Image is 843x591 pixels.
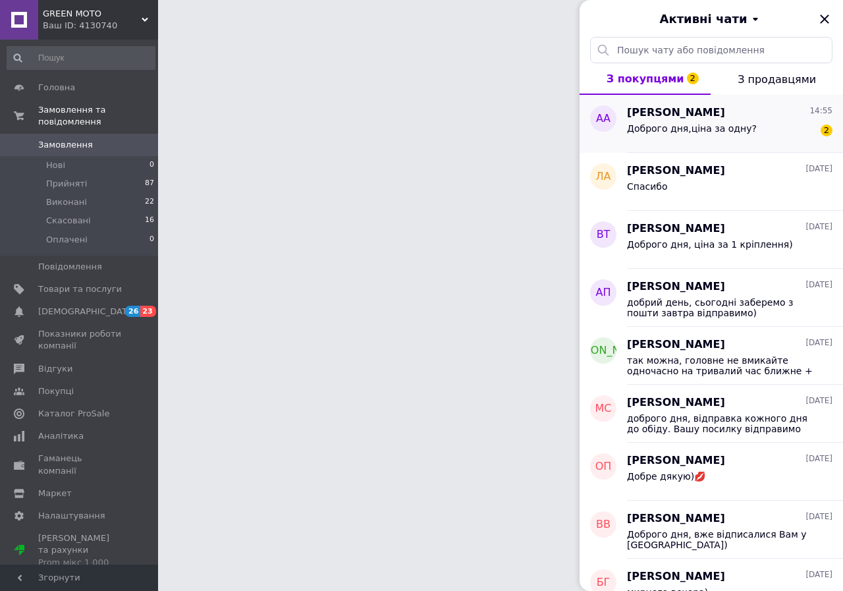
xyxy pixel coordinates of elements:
span: 87 [145,178,154,190]
span: Відгуки [38,363,72,375]
button: [PERSON_NAME][PERSON_NAME][DATE]так можна, головне не вмикайте одночасно на тривалий час ближне +... [580,327,843,385]
span: Замовлення та повідомлення [38,104,158,128]
span: 23 [140,306,155,317]
input: Пошук [7,46,155,70]
span: 16 [145,215,154,227]
input: Пошук чату або повідомлення [590,37,832,63]
span: добрий день, сьогодні заберемо з пошти завтра відправимо) [627,297,814,318]
span: Добре дякую)💋 [627,471,705,482]
span: [DATE] [805,279,832,291]
span: [DATE] [805,163,832,175]
span: 2 [821,125,832,136]
span: 0 [150,159,154,171]
button: З покупцями2 [580,63,711,95]
div: Prom мікс 1 000 [38,557,122,569]
button: МС[PERSON_NAME][DATE]доброго дня, відправка кожного дня до обіду. Вашу посилку відправимо завтра) [580,385,843,443]
span: Повідомлення [38,261,102,273]
button: ЛА[PERSON_NAME][DATE]Спасибо [580,153,843,211]
span: доброго дня, відправка кожного дня до обіду. Вашу посилку відправимо завтра) [627,413,814,434]
div: Ваш ID: 4130740 [43,20,158,32]
span: [PERSON_NAME] [627,337,725,352]
span: З продавцями [738,73,816,86]
span: [DATE] [805,453,832,464]
span: Маркет [38,488,72,499]
span: Показники роботи компанії [38,328,122,352]
button: Активні чати [616,11,806,28]
span: ОП [595,459,612,474]
span: [PERSON_NAME] [627,163,725,179]
span: Покупці [38,385,74,397]
span: так можна, головне не вмикайте одночасно на тривалий час ближне + дальне та не перегрівайте їх [627,355,814,376]
span: [PERSON_NAME] [627,105,725,121]
span: З покупцями [607,72,684,85]
span: Активні чати [659,11,747,28]
span: Замовлення [38,139,93,151]
button: ОП[PERSON_NAME][DATE]Добре дякую)💋 [580,443,843,501]
span: ВТ [597,227,611,242]
span: [PERSON_NAME] [627,221,725,237]
span: Виконані [46,196,87,208]
span: [PERSON_NAME] [560,343,647,358]
span: Нові [46,159,65,171]
span: ЛА [596,169,611,184]
button: АП[PERSON_NAME][DATE]добрий день, сьогодні заберемо з пошти завтра відправимо) [580,269,843,327]
span: МС [595,401,612,416]
span: АА [596,111,611,127]
span: 22 [145,196,154,208]
span: [DATE] [805,395,832,407]
span: [PERSON_NAME] [627,395,725,410]
button: ВВ[PERSON_NAME][DATE]Доброго дня, вже відписалися Вам у [GEOGRAPHIC_DATA]) [580,501,843,559]
span: Каталог ProSale [38,408,109,420]
span: Доброго дня,ціна за одну? [627,123,757,134]
span: 0 [150,234,154,246]
span: 14:55 [809,105,832,117]
span: 26 [125,306,140,317]
span: [PERSON_NAME] [627,569,725,584]
span: Доброго дня, вже відписалися Вам у [GEOGRAPHIC_DATA]) [627,529,814,550]
span: [DATE] [805,221,832,233]
span: Головна [38,82,75,94]
span: Скасовані [46,215,91,227]
span: ВВ [596,517,611,532]
span: Гаманець компанії [38,453,122,476]
button: АА[PERSON_NAME]14:55Доброго дня,ціна за одну?2 [580,95,843,153]
span: Доброго дня, ціна за 1 кріплення) [627,239,793,250]
span: Оплачені [46,234,88,246]
span: БГ [597,575,611,590]
button: ВТ[PERSON_NAME][DATE]Доброго дня, ціна за 1 кріплення) [580,211,843,269]
span: АП [596,285,611,300]
span: Прийняті [46,178,87,190]
span: Аналітика [38,430,84,442]
span: Товари та послуги [38,283,122,295]
span: 2 [687,72,699,84]
span: Спасибо [627,181,668,192]
span: [DEMOGRAPHIC_DATA] [38,306,136,318]
span: [DATE] [805,337,832,349]
span: [PERSON_NAME] [627,453,725,468]
button: Закрити [817,11,832,27]
span: [PERSON_NAME] [627,511,725,526]
button: З продавцями [711,63,843,95]
span: [PERSON_NAME] [627,279,725,295]
span: [DATE] [805,511,832,522]
span: [PERSON_NAME] та рахунки [38,532,122,569]
span: Налаштування [38,510,105,522]
span: [DATE] [805,569,832,580]
span: GREEN MOTO [43,8,142,20]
